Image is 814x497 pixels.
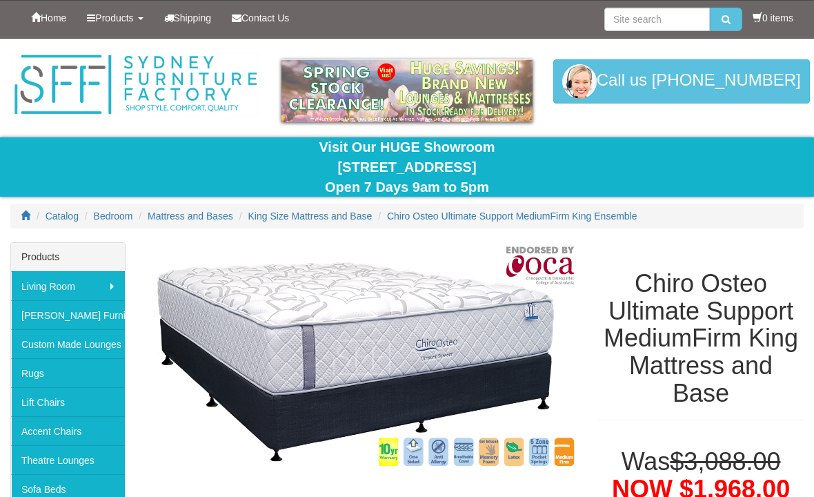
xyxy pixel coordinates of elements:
[241,12,289,23] span: Contact Us
[670,447,780,476] del: $3,088.00
[10,52,261,117] img: Sydney Furniture Factory
[11,243,125,271] div: Products
[94,211,133,222] a: Bedroom
[221,1,299,35] a: Contact Us
[148,211,233,222] a: Mattress and Bases
[174,12,212,23] span: Shipping
[11,329,125,358] a: Custom Made Lounges
[11,387,125,416] a: Lift Chairs
[11,300,125,329] a: [PERSON_NAME] Furniture
[11,358,125,387] a: Rugs
[11,271,125,300] a: Living Room
[248,211,373,222] a: King Size Mattress and Base
[753,11,793,25] li: 0 items
[95,12,133,23] span: Products
[77,1,153,35] a: Products
[604,8,710,31] input: Site search
[281,59,532,122] img: spring-sale.gif
[21,1,77,35] a: Home
[598,270,804,407] h1: Chiro Osteo Ultimate Support MediumFirm King Mattress and Base
[11,416,125,445] a: Accent Chairs
[10,137,804,197] div: Visit Our HUGE Showroom [STREET_ADDRESS] Open 7 Days 9am to 5pm
[41,12,66,23] span: Home
[46,211,79,222] a: Catalog
[11,445,125,474] a: Theatre Lounges
[154,1,222,35] a: Shipping
[387,211,637,222] a: Chiro Osteo Ultimate Support MediumFirm King Ensemble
